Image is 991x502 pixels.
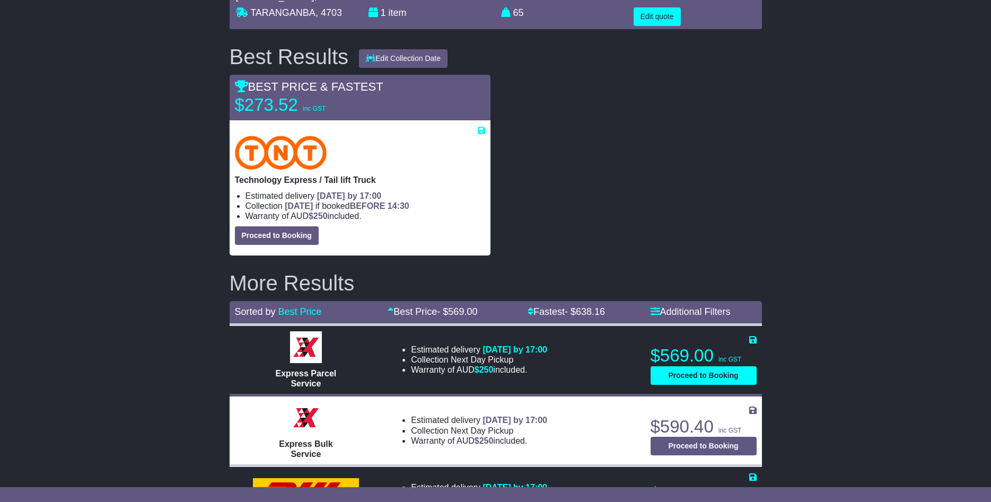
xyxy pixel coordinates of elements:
[576,306,605,317] span: 638.16
[235,80,383,93] span: BEST PRICE & FASTEST
[411,365,547,375] li: Warranty of AUD included.
[437,306,477,317] span: - $
[285,201,409,210] span: if booked
[388,201,409,210] span: 14:30
[411,426,547,436] li: Collection
[224,45,354,68] div: Best Results
[651,306,731,317] a: Additional Filters
[448,306,477,317] span: 569.00
[483,416,547,425] span: [DATE] by 17:00
[309,212,328,221] span: $
[303,105,326,112] span: inc GST
[479,365,494,374] span: 250
[475,365,494,374] span: $
[451,426,513,435] span: Next Day Pickup
[389,7,407,18] span: item
[285,201,313,210] span: [DATE]
[479,436,494,445] span: 250
[483,345,547,354] span: [DATE] by 17:00
[253,478,359,501] img: DHL: Domestic Express
[278,306,322,317] a: Best Price
[411,355,547,365] li: Collection
[235,226,319,245] button: Proceed to Booking
[279,439,332,459] span: Express Bulk Service
[276,369,337,388] span: Express Parcel Service
[250,7,315,18] span: TARANGANBA
[634,7,681,26] button: Edit quote
[245,211,485,221] li: Warranty of AUD included.
[565,306,605,317] span: - $
[245,191,485,201] li: Estimated delivery
[230,271,762,295] h2: More Results
[235,94,367,116] p: $273.52
[411,345,547,355] li: Estimated delivery
[718,427,741,434] span: inc GST
[411,436,547,446] li: Warranty of AUD included.
[381,7,386,18] span: 1
[290,402,322,434] img: Border Express: Express Bulk Service
[313,212,328,221] span: 250
[235,306,276,317] span: Sorted by
[513,7,524,18] span: 65
[651,366,757,385] button: Proceed to Booking
[451,355,513,364] span: Next Day Pickup
[317,191,382,200] span: [DATE] by 17:00
[528,306,605,317] a: Fastest- $638.16
[718,356,741,363] span: inc GST
[235,136,327,170] img: TNT Domestic: Technology Express / Tail lift Truck
[235,175,485,185] p: Technology Express / Tail lift Truck
[245,201,485,211] li: Collection
[290,331,322,363] img: Border Express: Express Parcel Service
[411,415,547,425] li: Estimated delivery
[651,345,757,366] p: $569.00
[350,201,385,210] span: BEFORE
[388,306,477,317] a: Best Price- $569.00
[411,482,575,492] li: Estimated delivery
[651,437,757,455] button: Proceed to Booking
[483,483,547,492] span: [DATE] by 17:00
[651,416,757,437] p: $590.40
[359,49,448,68] button: Edit Collection Date
[475,436,494,445] span: $
[315,7,342,18] span: , 4703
